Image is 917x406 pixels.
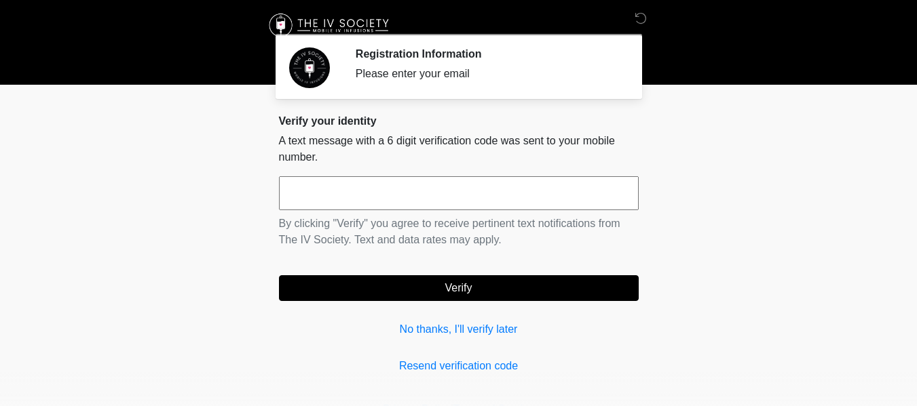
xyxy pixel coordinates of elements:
h2: Registration Information [356,47,618,60]
p: By clicking "Verify" you agree to receive pertinent text notifications from The IV Society. Text ... [279,216,639,248]
a: Resend verification code [279,358,639,374]
h2: Verify your identity [279,115,639,127]
p: A text message with a 6 digit verification code was sent to your mobile number. [279,133,639,165]
div: Please enter your email [356,66,618,82]
button: Verify [279,275,639,301]
a: No thanks, I'll verify later [279,321,639,338]
img: The IV Society Logo [265,10,395,41]
img: Agent Avatar [289,47,330,88]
